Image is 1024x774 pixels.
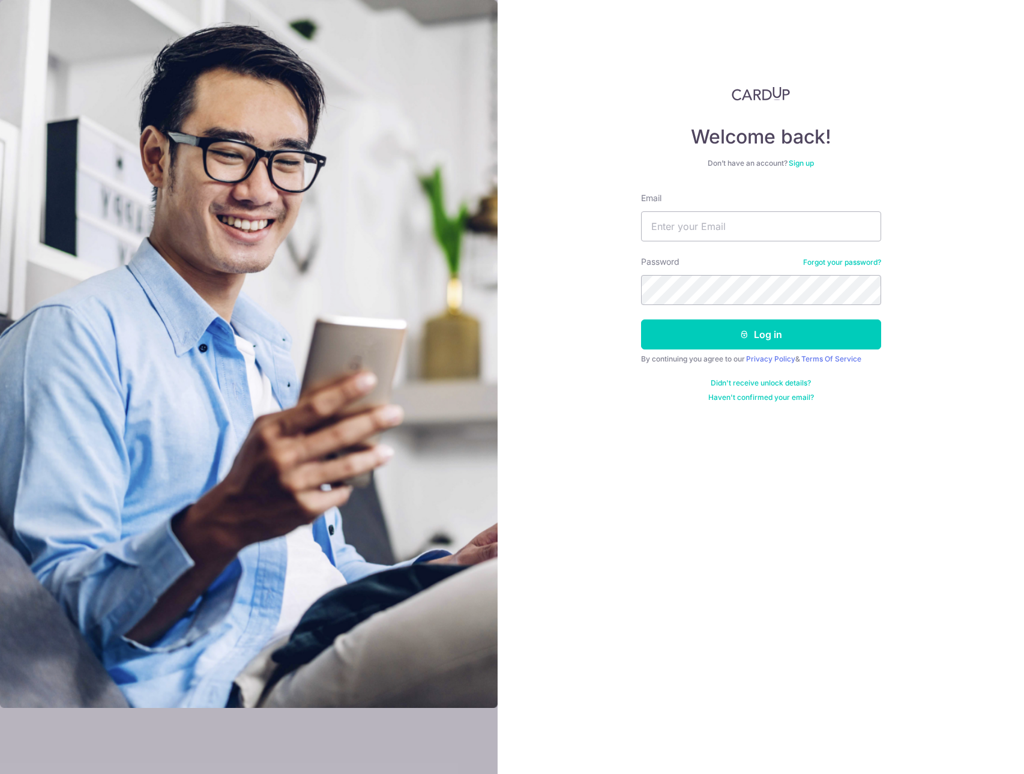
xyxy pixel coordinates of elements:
[746,354,795,363] a: Privacy Policy
[801,354,861,363] a: Terms Of Service
[641,125,881,149] h4: Welcome back!
[732,86,791,101] img: CardUp Logo
[641,319,881,349] button: Log in
[641,159,881,168] div: Don’t have an account?
[789,159,814,168] a: Sign up
[641,256,679,268] label: Password
[708,393,814,402] a: Haven't confirmed your email?
[641,192,661,204] label: Email
[803,258,881,267] a: Forgot your password?
[641,211,881,241] input: Enter your Email
[711,378,811,388] a: Didn't receive unlock details?
[641,354,881,364] div: By continuing you agree to our &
